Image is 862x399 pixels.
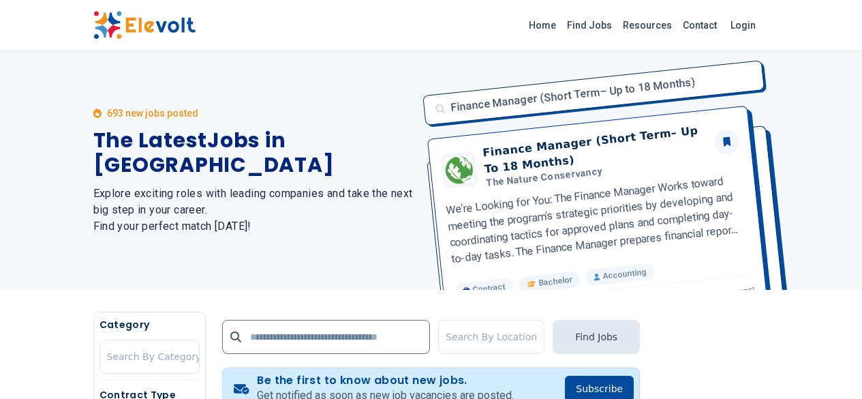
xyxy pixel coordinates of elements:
[523,14,561,36] a: Home
[677,14,722,36] a: Contact
[99,318,200,331] h5: Category
[93,11,196,40] img: Elevolt
[257,374,514,387] h4: Be the first to know about new jobs.
[553,320,640,354] button: Find Jobs
[107,106,198,120] p: 693 new jobs posted
[93,128,415,177] h1: The Latest Jobs in [GEOGRAPHIC_DATA]
[561,14,617,36] a: Find Jobs
[93,186,415,235] h2: Explore exciting roles with leading companies and take the next big step in your career. Find you...
[617,14,677,36] a: Resources
[722,12,764,39] a: Login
